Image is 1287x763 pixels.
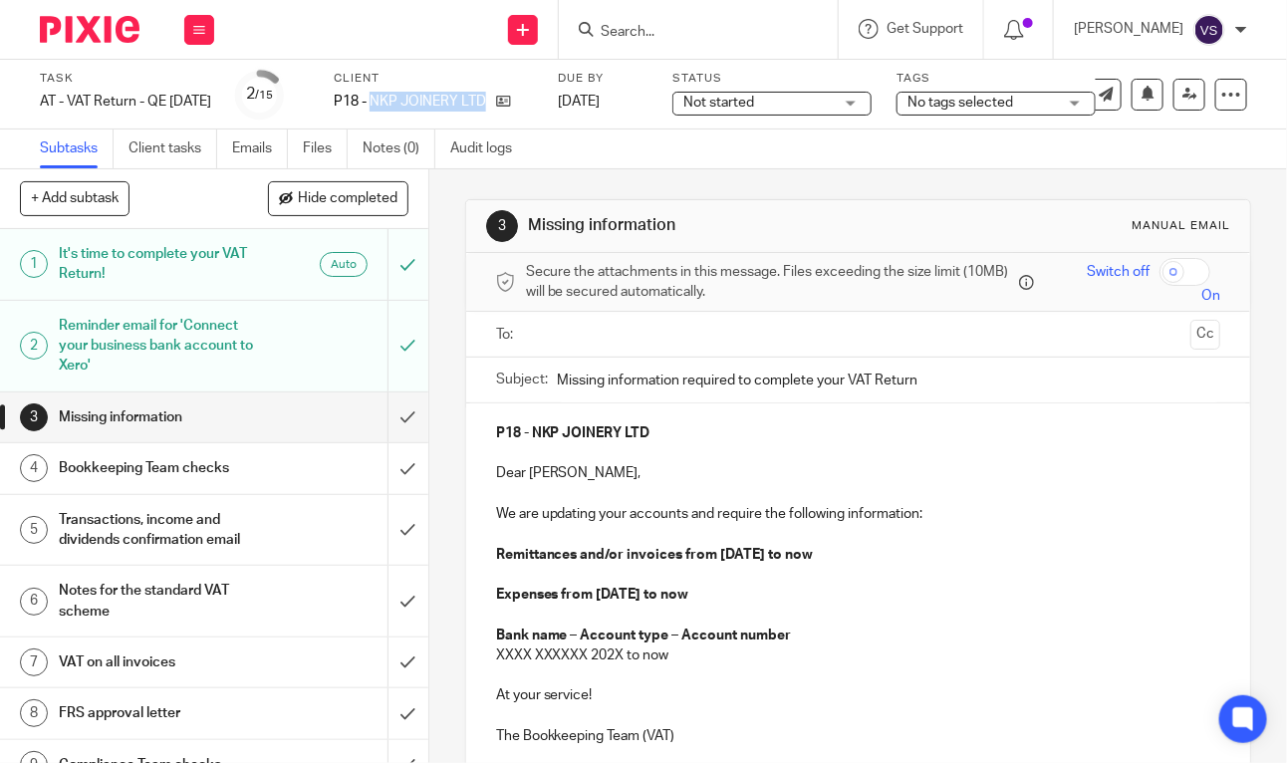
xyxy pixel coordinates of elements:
[20,403,48,431] div: 3
[496,426,650,440] strong: P18 - NKP JOINERY LTD
[1190,320,1220,350] button: Cc
[59,698,265,728] h1: FRS approval letter
[40,16,139,43] img: Pixie
[599,24,778,42] input: Search
[558,71,647,87] label: Due by
[334,92,486,112] p: P18 - NKP JOINERY LTD
[20,454,48,482] div: 4
[672,71,872,87] label: Status
[59,576,265,627] h1: Notes for the standard VAT scheme
[320,252,368,277] div: Auto
[129,129,217,168] a: Client tasks
[40,71,211,87] label: Task
[496,548,814,562] strong: Remittances and/or invoices from [DATE] to now
[247,83,274,106] div: 2
[486,210,518,242] div: 3
[496,685,1221,705] p: At your service!
[526,262,1015,303] span: Secure the attachments in this message. Files exceeding the size limit (10MB) will be secured aut...
[897,71,1096,87] label: Tags
[1087,262,1150,282] span: Switch off
[59,453,265,483] h1: Bookkeeping Team checks
[496,629,792,642] strong: Bank name – Account type – Account number
[20,332,48,360] div: 2
[40,92,211,112] div: AT - VAT Return - QE [DATE]
[907,96,1013,110] span: No tags selected
[496,645,1221,665] p: XXXX XXXXXX 202X to now
[363,129,435,168] a: Notes (0)
[303,129,348,168] a: Files
[496,463,1221,483] p: Dear [PERSON_NAME],
[59,505,265,556] h1: Transactions, income and dividends confirmation email
[40,92,211,112] div: AT - VAT Return - QE 31-07-2025
[59,239,265,290] h1: It's time to complete your VAT Return!
[20,516,48,544] div: 5
[558,95,600,109] span: [DATE]
[232,129,288,168] a: Emails
[20,648,48,676] div: 7
[887,22,963,36] span: Get Support
[1074,19,1183,39] p: [PERSON_NAME]
[1132,218,1230,234] div: Manual email
[528,215,901,236] h1: Missing information
[298,191,397,207] span: Hide completed
[59,402,265,432] h1: Missing information
[256,90,274,101] small: /15
[20,699,48,727] div: 8
[496,588,689,602] strong: Expenses from [DATE] to now
[450,129,527,168] a: Audit logs
[496,504,1221,524] p: We are updating your accounts and require the following information:
[40,129,114,168] a: Subtasks
[683,96,754,110] span: Not started
[59,311,265,381] h1: Reminder email for 'Connect your business bank account to Xero'
[496,325,518,345] label: To:
[496,370,548,389] label: Subject:
[334,71,533,87] label: Client
[1193,14,1225,46] img: svg%3E
[268,181,408,215] button: Hide completed
[59,647,265,677] h1: VAT on all invoices
[1201,286,1220,306] span: On
[20,250,48,278] div: 1
[20,181,129,215] button: + Add subtask
[20,588,48,616] div: 6
[496,726,1221,746] p: The Bookkeeping Team (VAT)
